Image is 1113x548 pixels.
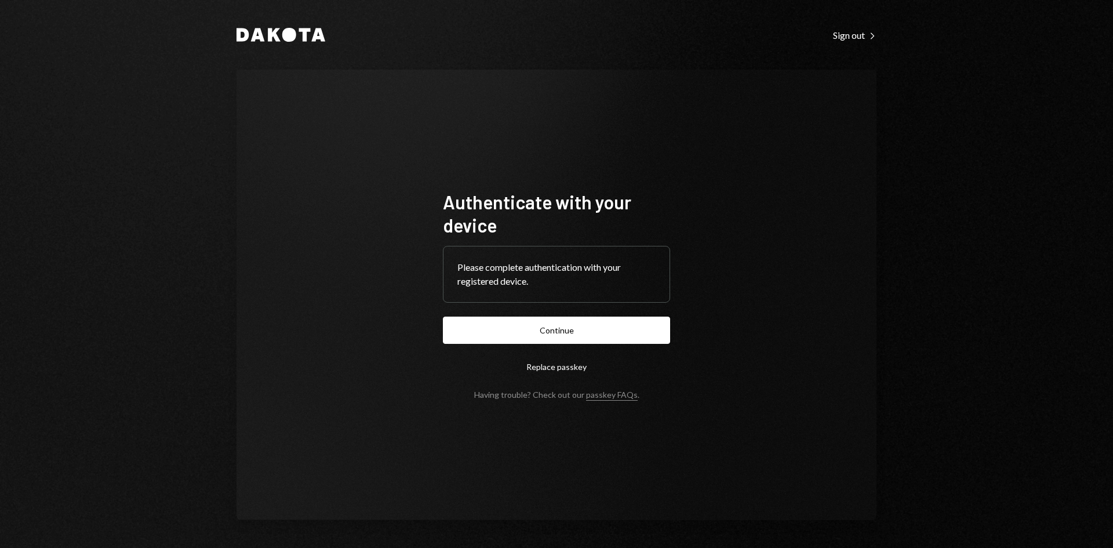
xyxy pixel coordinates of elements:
[443,190,670,237] h1: Authenticate with your device
[833,28,876,41] a: Sign out
[474,390,639,400] div: Having trouble? Check out our .
[833,30,876,41] div: Sign out
[443,353,670,380] button: Replace passkey
[457,260,656,288] div: Please complete authentication with your registered device.
[586,390,638,401] a: passkey FAQs
[443,317,670,344] button: Continue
